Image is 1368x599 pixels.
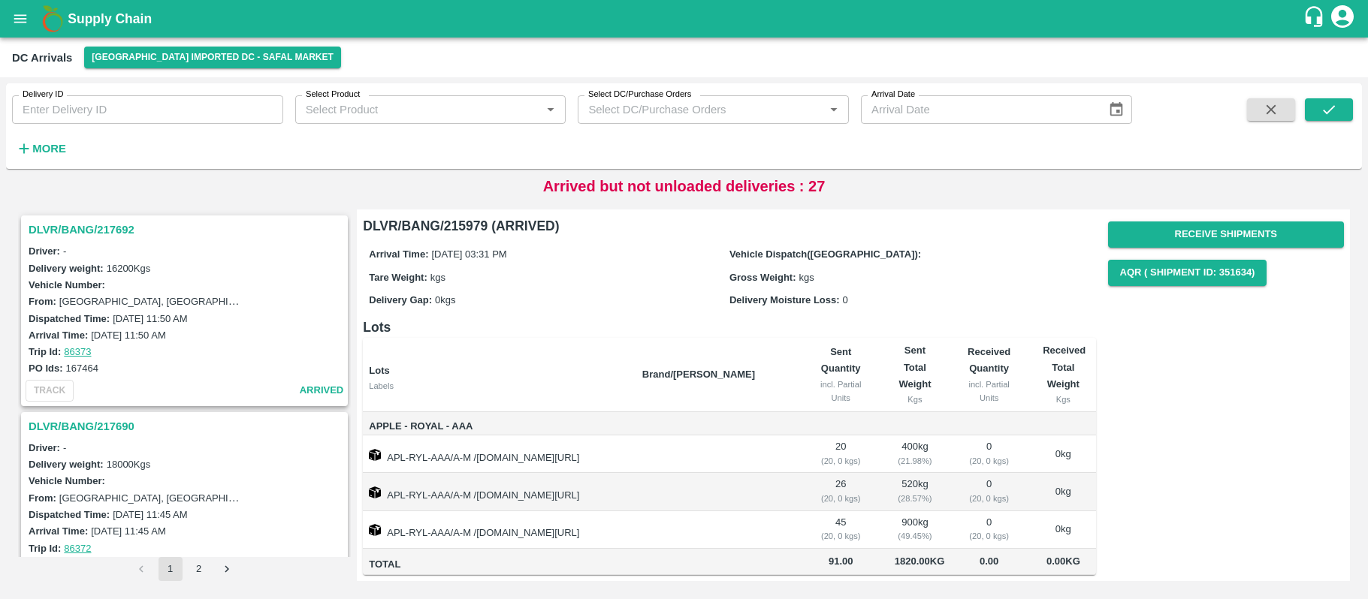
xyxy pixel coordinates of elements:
[59,492,616,504] label: [GEOGRAPHIC_DATA], [GEOGRAPHIC_DATA] Urban, [GEOGRAPHIC_DATA] [GEOGRAPHIC_DATA], [GEOGRAPHIC_DATA]
[369,272,427,283] label: Tare Weight:
[811,529,871,543] div: ( 20, 0 kgs)
[959,492,1019,505] div: ( 20, 0 kgs)
[811,378,871,405] div: incl. Partial Units
[799,473,883,510] td: 26
[63,442,66,453] span: -
[871,89,915,101] label: Arrival Date
[1102,95,1131,124] button: Choose date
[729,272,796,283] label: Gross Weight:
[29,442,60,453] label: Driver:
[300,100,537,119] input: Select Product
[947,435,1031,473] td: 0
[959,553,1019,570] span: 0.00
[363,435,630,473] td: APL-RYL-AAA/A-M /[DOMAIN_NAME][URL]
[1108,260,1267,286] button: AQR ( Shipment Id: 351634)
[811,454,871,468] div: ( 20, 0 kgs)
[300,382,344,399] span: arrived
[947,473,1031,510] td: 0
[216,557,240,581] button: Go to next page
[541,100,560,119] button: Open
[1303,5,1329,32] div: customer-support
[435,294,455,306] span: 0 kgs
[898,345,931,390] b: Sent Total Weight
[29,543,61,554] label: Trip Id:
[38,4,68,34] img: logo
[29,417,345,436] h3: DLVR/BANG/217690
[66,363,98,374] label: 167464
[12,95,283,124] input: Enter Delivery ID
[306,89,360,101] label: Select Product
[729,248,921,260] label: Vehicle Dispatch([GEOGRAPHIC_DATA]):
[895,529,935,543] div: ( 49.45 %)
[91,525,165,537] label: [DATE] 11:45 AM
[23,89,63,101] label: Delivery ID
[68,11,152,26] b: Supply Chain
[432,248,507,260] span: [DATE] 03:31 PM
[861,95,1095,124] input: Arrival Date
[821,346,861,374] b: Sent Quantity
[29,220,345,239] h3: DLVR/BANG/217692
[582,100,800,119] input: Select DC/Purchase Orders
[29,492,56,504] label: From:
[1043,345,1086,390] b: Received Total Weight
[1043,393,1083,406] div: Kgs
[29,509,110,520] label: Dispatched Time:
[883,435,947,473] td: 400 kg
[369,556,630,573] span: Total
[968,346,1010,374] b: Received Quantity
[799,272,814,283] span: kgs
[895,393,935,406] div: Kgs
[811,553,871,570] span: 91.00
[799,435,883,473] td: 20
[430,272,445,283] span: kgs
[12,136,70,161] button: More
[369,524,381,536] img: box
[1031,435,1095,473] td: 0 kg
[113,313,187,324] label: [DATE] 11:50 AM
[3,2,38,36] button: open drawer
[1031,511,1095,549] td: 0 kg
[811,492,871,505] div: ( 20, 0 kgs)
[883,511,947,549] td: 900 kg
[29,263,104,274] label: Delivery weight:
[843,294,848,306] span: 0
[187,557,211,581] button: Go to page 2
[895,555,945,567] span: 1820.00 Kg
[29,459,104,470] label: Delivery weight:
[29,475,105,486] label: Vehicle Number:
[959,529,1019,543] div: ( 20, 0 kgs)
[107,459,151,470] label: 18000 Kgs
[363,511,630,549] td: APL-RYL-AAA/A-M /[DOMAIN_NAME][URL]
[642,369,755,380] b: Brand/[PERSON_NAME]
[895,454,935,468] div: ( 21.98 %)
[29,245,60,257] label: Driver:
[1329,3,1356,35] div: account of current user
[799,511,883,549] td: 45
[824,100,844,119] button: Open
[29,313,110,324] label: Dispatched Time:
[159,557,183,581] button: page 1
[369,248,428,260] label: Arrival Time:
[107,263,151,274] label: 16200 Kgs
[29,363,63,374] label: PO Ids:
[369,379,630,393] div: Labels
[883,473,947,510] td: 520 kg
[588,89,691,101] label: Select DC/Purchase Orders
[29,279,105,290] label: Vehicle Number:
[68,8,1303,29] a: Supply Chain
[369,294,432,306] label: Delivery Gap:
[29,296,56,307] label: From:
[729,294,840,306] label: Delivery Moisture Loss:
[947,511,1031,549] td: 0
[363,473,630,510] td: APL-RYL-AAA/A-M /[DOMAIN_NAME][URL]
[128,557,242,581] nav: pagination navigation
[12,48,72,68] div: DC Arrivals
[29,525,88,537] label: Arrival Time:
[64,543,91,554] a: 86372
[369,449,381,461] img: box
[369,418,630,435] span: Apple - Royal - AAA
[29,330,88,341] label: Arrival Time:
[369,365,389,376] b: Lots
[64,346,91,357] a: 86373
[113,509,187,520] label: [DATE] 11:45 AM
